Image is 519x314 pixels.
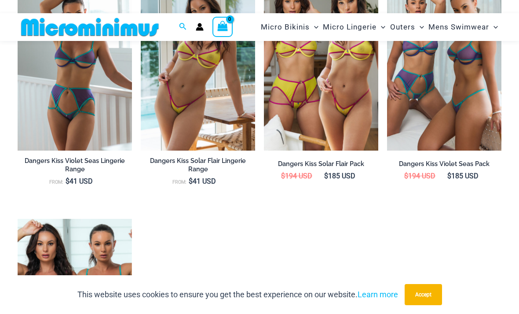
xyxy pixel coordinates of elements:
[387,160,501,171] a: Dangers Kiss Violet Seas Pack
[324,172,328,180] span: $
[321,16,387,38] a: Micro LingerieMenu ToggleMenu Toggle
[141,157,255,177] a: Dangers Kiss Solar Flair Lingerie Range
[387,160,501,168] h2: Dangers Kiss Violet Seas Pack
[189,177,193,185] span: $
[172,179,186,185] span: From:
[141,157,255,173] h2: Dangers Kiss Solar Flair Lingerie Range
[447,172,451,180] span: $
[376,16,385,38] span: Menu Toggle
[405,284,442,305] button: Accept
[49,179,63,185] span: From:
[196,23,204,31] a: Account icon link
[259,16,321,38] a: Micro BikinisMenu ToggleMenu Toggle
[179,22,187,33] a: Search icon link
[257,15,501,40] nav: Site Navigation
[358,290,398,299] a: Learn more
[66,177,69,185] span: $
[18,17,162,37] img: MM SHOP LOGO FLAT
[18,157,132,177] a: Dangers Kiss Violet Seas Lingerie Range
[18,157,132,173] h2: Dangers Kiss Violet Seas Lingerie Range
[261,16,310,38] span: Micro Bikinis
[66,177,93,185] bdi: 41 USD
[415,16,424,38] span: Menu Toggle
[404,172,435,180] bdi: 194 USD
[264,160,378,171] a: Dangers Kiss Solar Flair Pack
[404,172,408,180] span: $
[77,288,398,301] p: This website uses cookies to ensure you get the best experience on our website.
[324,172,355,180] bdi: 185 USD
[390,16,415,38] span: Outers
[310,16,318,38] span: Menu Toggle
[489,16,498,38] span: Menu Toggle
[212,17,233,37] a: View Shopping Cart, empty
[428,16,489,38] span: Mens Swimwear
[264,160,378,168] h2: Dangers Kiss Solar Flair Pack
[426,16,500,38] a: Mens SwimwearMenu ToggleMenu Toggle
[281,172,312,180] bdi: 194 USD
[388,16,426,38] a: OutersMenu ToggleMenu Toggle
[447,172,479,180] bdi: 185 USD
[189,177,216,185] bdi: 41 USD
[323,16,376,38] span: Micro Lingerie
[281,172,285,180] span: $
